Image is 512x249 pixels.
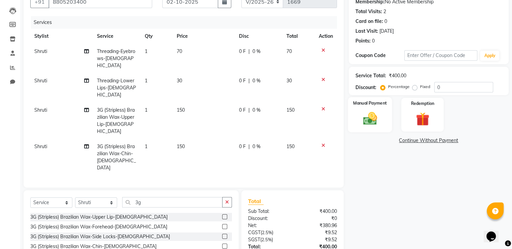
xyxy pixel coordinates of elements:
th: Price [173,29,235,44]
span: 70 [286,48,292,54]
div: Sub Total: [243,208,293,215]
div: ₹0 [293,215,342,222]
div: ₹400.00 [389,72,406,79]
span: 0 % [252,77,261,84]
div: ( ) [243,229,293,236]
th: Disc [235,29,282,44]
div: Services [31,16,342,29]
span: Total [248,198,264,205]
div: Total Visits: [355,8,382,15]
span: 1 [145,107,147,113]
span: 0 % [252,143,261,150]
div: Card on file: [355,18,383,25]
span: 1 [145,143,147,149]
span: 1 [145,78,147,84]
span: | [248,107,250,114]
div: Coupon Code [355,52,404,59]
label: Fixed [420,84,430,90]
span: 150 [286,143,295,149]
th: Qty [141,29,173,44]
span: 150 [177,143,185,149]
img: _gift.svg [412,111,434,128]
label: Percentage [388,84,410,90]
div: ₹400.00 [293,208,342,215]
div: 3G (Stripless) Brazilian Wax-Upper Lip-[DEMOGRAPHIC_DATA] [30,214,168,221]
div: ( ) [243,236,293,243]
th: Stylist [30,29,93,44]
div: Net: [243,222,293,229]
div: 3G (Stripless) Brazilian Wax-Forehead-[DEMOGRAPHIC_DATA] [30,223,167,230]
th: Action [315,29,337,44]
div: 0 [384,18,387,25]
div: Last Visit: [355,28,378,35]
th: Total [282,29,315,44]
span: 2.5% [262,230,272,235]
span: 70 [177,48,182,54]
iframe: chat widget [484,222,505,242]
th: Service [93,29,141,44]
div: [DATE] [379,28,394,35]
span: 0 F [239,48,246,55]
span: 0 % [252,107,261,114]
div: Discount: [355,84,376,91]
div: Points: [355,37,371,45]
a: Continue Without Payment [350,137,507,144]
div: Service Total: [355,72,386,79]
div: ₹9.52 [293,236,342,243]
span: 3G (Stripless) Brazilian Wax-Chin-[DEMOGRAPHIC_DATA] [97,143,136,171]
span: | [248,143,250,150]
div: 3G (Stripless) Brazilian Wax-Side Locks-[DEMOGRAPHIC_DATA] [30,233,170,240]
span: 30 [286,78,292,84]
div: Discount: [243,215,293,222]
div: ₹380.96 [293,222,342,229]
span: 0 F [239,107,246,114]
span: 0 % [252,48,261,55]
span: SGST [248,237,260,243]
div: 0 [372,37,375,45]
span: Threading-Lower Lips-[DEMOGRAPHIC_DATA] [97,78,136,98]
label: Redemption [411,101,434,107]
img: _cash.svg [359,111,381,127]
span: | [248,77,250,84]
span: Shruti [34,78,47,84]
span: 1 [145,48,147,54]
span: 150 [286,107,295,113]
span: Shruti [34,48,47,54]
input: Enter Offer / Coupon Code [404,50,478,61]
span: Shruti [34,143,47,149]
span: Threading-Eyebrows-[DEMOGRAPHIC_DATA] [97,48,135,68]
input: Search or Scan [122,197,223,207]
label: Manual Payment [353,100,387,106]
div: 2 [383,8,386,15]
div: ₹9.52 [293,229,342,236]
span: Shruti [34,107,47,113]
span: 3G (Stripless) Brazilian Wax-Upper Lip-[DEMOGRAPHIC_DATA] [97,107,135,134]
span: 150 [177,107,185,113]
span: 0 F [239,77,246,84]
span: 2.5% [262,237,272,242]
span: | [248,48,250,55]
span: 0 F [239,143,246,150]
span: CGST [248,229,261,236]
button: Apply [480,51,499,61]
span: 30 [177,78,182,84]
